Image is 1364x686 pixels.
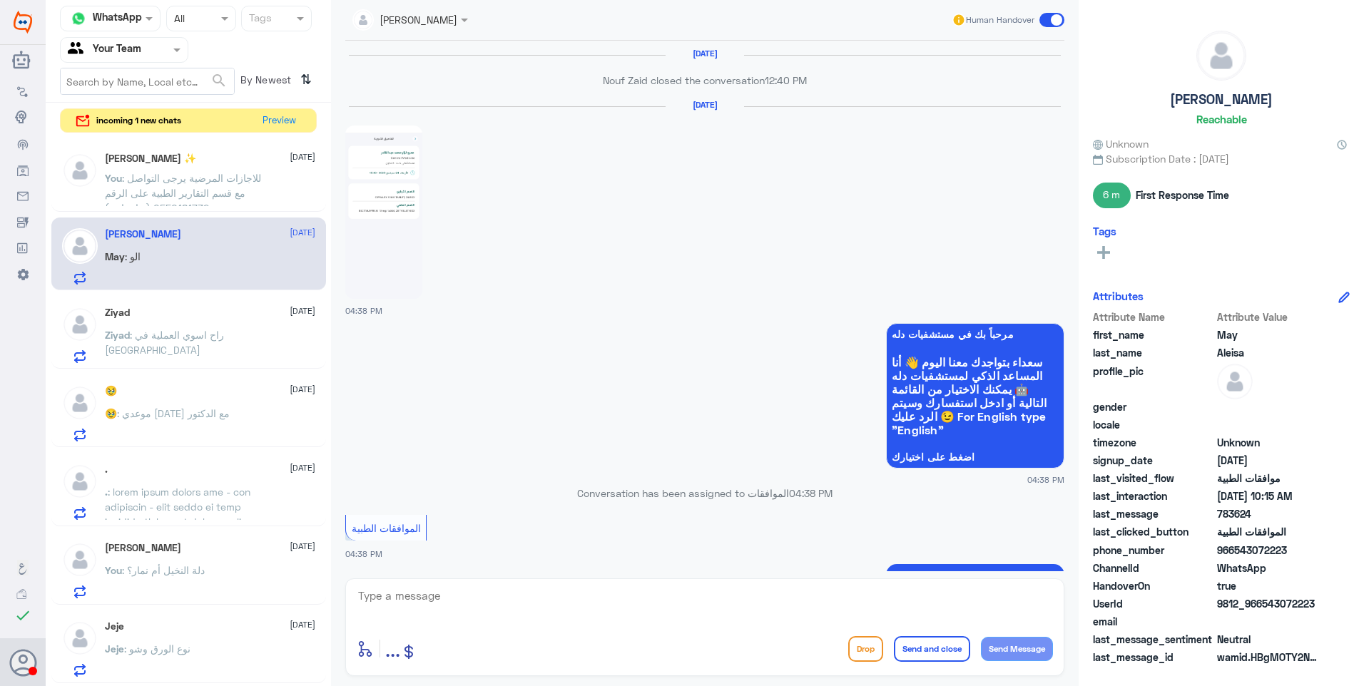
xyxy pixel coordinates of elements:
span: null [1217,614,1320,629]
span: search [210,72,228,89]
span: [DATE] [290,383,315,396]
img: defaultAdmin.png [62,385,98,421]
span: Ziyad [105,329,130,341]
span: first_name [1093,327,1214,342]
span: [DATE] [290,540,315,553]
span: last_message [1093,506,1214,521]
span: 04:38 PM [345,306,382,315]
span: Human Handover [966,14,1034,26]
span: profile_pic [1093,364,1214,396]
span: incoming 1 new chats [96,114,181,127]
img: whatsapp.png [68,8,89,29]
img: defaultAdmin.png [62,464,98,499]
span: last_visited_flow [1093,471,1214,486]
span: last_message_id [1093,650,1214,665]
span: 🥹 [105,407,117,419]
span: signup_date [1093,453,1214,468]
img: defaultAdmin.png [62,153,98,188]
h5: 🥹 [105,385,117,397]
span: . [105,486,108,498]
img: defaultAdmin.png [1217,364,1253,399]
span: : نوع الورق وشو [124,643,190,655]
span: Attribute Value [1217,309,1320,324]
span: timezone [1093,435,1214,450]
span: gender [1093,399,1214,414]
span: : راح اسوي العملية في [GEOGRAPHIC_DATA] [105,329,224,356]
span: [DATE] [290,150,315,163]
h5: عبدالله ابومتعب⚽️ [105,542,181,554]
button: Send Message [981,637,1053,661]
span: last_interaction [1093,488,1214,503]
input: Search by Name, Local etc… [61,68,234,94]
span: الموافقات الطبية [352,522,421,534]
h5: Ziyad [105,307,130,319]
span: Attribute Name [1093,309,1214,324]
span: الموافقات الطبية [1217,524,1320,539]
span: email [1093,614,1214,629]
span: Aleisa [1217,345,1320,360]
span: 04:38 PM [789,487,833,499]
span: HandoverOn [1093,578,1214,593]
h5: . [105,464,108,476]
span: First Response Time [1136,188,1229,203]
span: سعداء بتواجدك معنا اليوم 👋 أنا المساعد الذكي لمستشفيات دله 🤖 يمكنك الاختيار من القائمة التالية أو... [892,355,1059,436]
p: Conversation has been assigned to الموافقات [345,486,1064,501]
span: You [105,172,122,184]
span: Unknown [1217,435,1320,450]
img: defaultAdmin.png [62,542,98,578]
span: 0 [1217,632,1320,647]
span: true [1217,578,1320,593]
div: Tags [247,10,272,29]
h5: [PERSON_NAME] [1170,91,1273,108]
span: 2024-12-04T15:45:39.767Z [1217,453,1320,468]
i: check [14,607,31,624]
span: null [1217,417,1320,432]
span: 04:38 PM [345,549,382,558]
button: ... [385,633,400,665]
span: By Newest [235,68,295,96]
span: 2025-09-25T07:15:28.16Z [1217,488,1320,503]
span: last_message_sentiment [1093,632,1214,647]
h5: May Aleisa [105,228,181,240]
span: 783624 [1217,506,1320,521]
h6: Reachable [1196,113,1247,126]
span: May [105,250,125,262]
span: null [1217,399,1320,414]
span: wamid.HBgMOTY2NTQzMDcyMjIzFQIAEhggQUM5MTQ2MEE0M0MxNjczRjY0QzU2OUUxQjQxNUI0NzcA [1217,650,1320,665]
img: yourTeam.svg [68,39,89,61]
span: اضغط على اختيارك [892,451,1059,463]
span: 04:38 PM [1027,473,1064,486]
span: : دلة النخيل أم نمار؟ [122,564,205,576]
h6: [DATE] [666,100,744,110]
span: last_clicked_button [1093,524,1214,539]
span: [DATE] [290,226,315,239]
span: 2 [1217,560,1320,575]
img: defaultAdmin.png [62,620,98,656]
span: locale [1093,417,1214,432]
span: : للاجازات المرضية يرجى التواصل مع قسم التقارير الطبية على الرقم 0550181732 ( واتساب ) [105,172,261,214]
button: Preview [256,109,302,133]
h5: Abdulelah Bukhari ✨ [105,153,196,165]
span: ... [385,635,400,661]
span: موافقات الطبية [1217,471,1320,486]
img: 1695391614441177.jpg [345,126,422,299]
h6: Tags [1093,225,1116,237]
button: Avatar [9,649,36,676]
span: phone_number [1093,543,1214,558]
span: Jeje [105,643,124,655]
h5: Jeje [105,620,124,633]
button: search [210,69,228,93]
img: defaultAdmin.png [62,228,98,264]
h6: Attributes [1093,290,1144,302]
span: May [1217,327,1320,342]
span: UserId [1093,596,1214,611]
button: Send and close [894,636,970,662]
h6: [DATE] [666,48,744,58]
span: 12:40 PM [765,74,807,86]
button: Drop [848,636,883,662]
span: [DATE] [290,304,315,317]
span: You [105,564,122,576]
img: Widebot Logo [14,11,32,34]
span: [DATE] [290,618,315,631]
img: defaultAdmin.png [1197,31,1246,80]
